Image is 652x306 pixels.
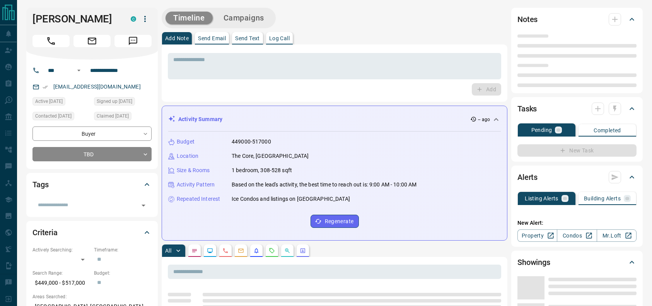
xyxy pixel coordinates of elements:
[177,166,210,174] p: Size & Rooms
[74,66,84,75] button: Open
[517,99,637,118] div: Tasks
[232,152,309,160] p: The Core, [GEOGRAPHIC_DATA]
[597,229,637,242] a: Mr.Loft
[517,168,637,186] div: Alerts
[73,35,111,47] span: Email
[517,229,557,242] a: Property
[138,200,149,211] button: Open
[32,270,90,277] p: Search Range:
[311,215,359,228] button: Regenerate
[525,196,558,201] p: Listing Alerts
[97,112,129,120] span: Claimed [DATE]
[32,13,119,25] h1: [PERSON_NAME]
[32,178,48,191] h2: Tags
[32,147,152,161] div: TBD
[32,293,152,300] p: Areas Searched:
[517,171,538,183] h2: Alerts
[253,248,259,254] svg: Listing Alerts
[94,97,152,108] div: Sun Aug 10 2025
[207,248,213,254] svg: Lead Browsing Activity
[517,256,550,268] h2: Showings
[177,152,198,160] p: Location
[557,229,597,242] a: Condos
[284,248,290,254] svg: Opportunities
[177,181,215,189] p: Activity Pattern
[168,112,501,127] div: Activity Summary-- ago
[177,138,195,146] p: Budget
[114,35,152,47] span: Message
[232,181,416,189] p: Based on the lead's activity, the best time to reach out is: 9:00 AM - 10:00 AM
[517,103,537,115] h2: Tasks
[517,10,637,29] div: Notes
[94,112,152,123] div: Sun Aug 10 2025
[32,226,58,239] h2: Criteria
[300,248,306,254] svg: Agent Actions
[32,35,70,47] span: Call
[584,196,621,201] p: Building Alerts
[269,36,290,41] p: Log Call
[517,13,538,26] h2: Notes
[232,195,350,203] p: Ice Condos and listings on [GEOGRAPHIC_DATA]
[32,246,90,253] p: Actively Searching:
[191,248,198,254] svg: Notes
[32,277,90,289] p: $449,000 - $517,000
[517,253,637,272] div: Showings
[531,127,552,133] p: Pending
[32,127,152,141] div: Buyer
[53,84,141,90] a: [EMAIL_ADDRESS][DOMAIN_NAME]
[32,175,152,194] div: Tags
[177,195,220,203] p: Repeated Interest
[35,112,72,120] span: Contacted [DATE]
[97,97,132,105] span: Signed up [DATE]
[94,270,152,277] p: Budget:
[32,223,152,242] div: Criteria
[94,246,152,253] p: Timeframe:
[517,219,637,227] p: New Alert:
[165,36,189,41] p: Add Note
[238,248,244,254] svg: Emails
[131,16,136,22] div: condos.ca
[32,97,90,108] div: Sun Aug 10 2025
[165,248,171,253] p: All
[235,36,260,41] p: Send Text
[222,248,229,254] svg: Calls
[232,138,271,146] p: 449000-517000
[216,12,272,24] button: Campaigns
[178,115,222,123] p: Activity Summary
[166,12,213,24] button: Timeline
[32,112,90,123] div: Sun Aug 10 2025
[35,97,63,105] span: Active [DATE]
[43,84,48,90] svg: Email Verified
[232,166,292,174] p: 1 bedroom, 308-528 sqft
[269,248,275,254] svg: Requests
[198,36,226,41] p: Send Email
[478,116,490,123] p: -- ago
[594,128,621,133] p: Completed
